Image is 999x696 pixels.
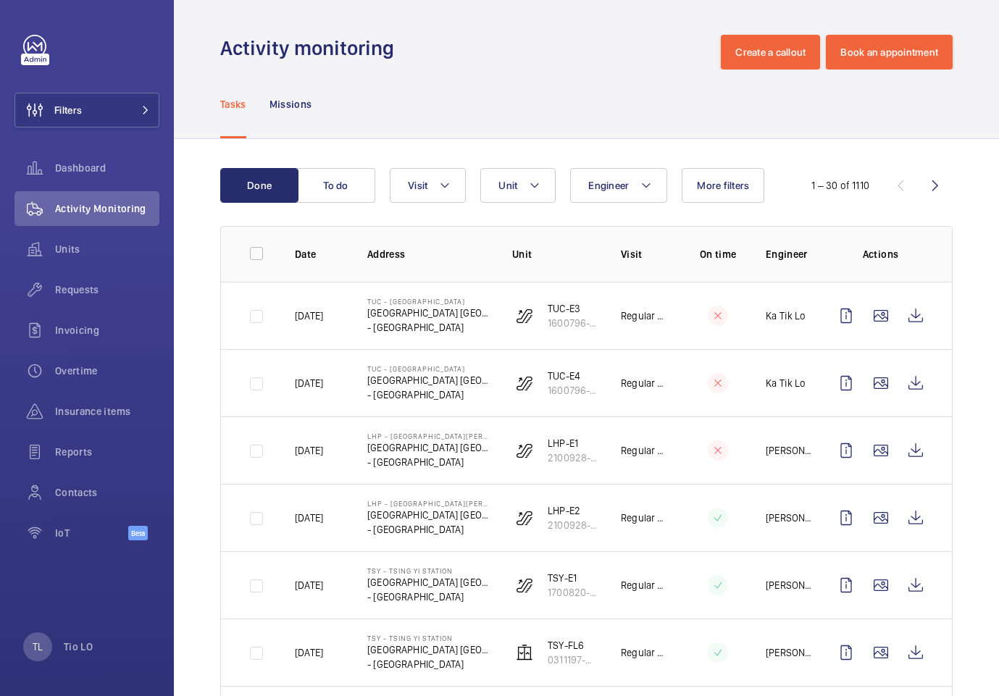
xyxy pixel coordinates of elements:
[367,432,489,440] p: LHP - [GEOGRAPHIC_DATA][PERSON_NAME]
[220,168,298,203] button: Done
[220,35,403,62] h1: Activity monitoring
[55,485,159,500] span: Contacts
[54,103,82,117] span: Filters
[33,640,43,654] p: TL
[621,511,670,525] p: Regular maintenance
[693,247,743,261] p: On time
[367,522,489,537] p: - [GEOGRAPHIC_DATA]
[367,387,489,402] p: - [GEOGRAPHIC_DATA]
[295,247,344,261] p: Date
[516,307,533,324] img: escalator.svg
[55,161,159,175] span: Dashboard
[55,364,159,378] span: Overtime
[548,436,598,450] p: LHP-E1
[766,511,815,525] p: [PERSON_NAME]
[220,97,246,112] p: Tasks
[367,247,489,261] p: Address
[516,644,533,661] img: elevator.svg
[367,297,489,306] p: TUC - [GEOGRAPHIC_DATA]
[570,168,667,203] button: Engineer
[55,282,159,297] span: Requests
[480,168,556,203] button: Unit
[621,645,670,660] p: Regular maintenance
[548,571,598,585] p: TSY-E1
[548,369,598,383] p: TUC-E4
[766,443,815,458] p: [PERSON_NAME]
[621,247,670,261] p: Visit
[766,645,815,660] p: [PERSON_NAME]
[128,526,148,540] span: Beta
[621,578,670,592] p: Regular maintenance
[55,445,159,459] span: Reports
[55,201,159,216] span: Activity Monitoring
[14,93,159,127] button: Filters
[295,443,323,458] p: [DATE]
[367,657,489,671] p: - [GEOGRAPHIC_DATA]
[548,316,598,330] p: 1600796-001
[367,320,489,335] p: - [GEOGRAPHIC_DATA]
[548,653,598,667] p: 0311197-003
[548,503,598,518] p: LHP-E2
[498,180,517,191] span: Unit
[548,585,598,600] p: 1700820-001
[588,180,629,191] span: Engineer
[55,404,159,419] span: Insurance items
[367,499,489,508] p: LHP - [GEOGRAPHIC_DATA][PERSON_NAME]
[295,578,323,592] p: [DATE]
[697,180,749,191] span: More filters
[548,518,598,532] p: 2100928-002
[367,590,489,604] p: - [GEOGRAPHIC_DATA]
[295,645,323,660] p: [DATE]
[621,376,670,390] p: Regular maintenance
[548,638,598,653] p: TSY-FL6
[766,309,806,323] p: Ka Tik Lo
[682,168,764,203] button: More filters
[367,440,489,455] p: [GEOGRAPHIC_DATA] [GEOGRAPHIC_DATA][PERSON_NAME]
[548,450,598,465] p: 2100928-001
[295,376,323,390] p: [DATE]
[55,242,159,256] span: Units
[766,247,815,261] p: Engineer
[295,309,323,323] p: [DATE]
[408,180,427,191] span: Visit
[516,576,533,594] img: escalator.svg
[367,306,489,320] p: [GEOGRAPHIC_DATA] [GEOGRAPHIC_DATA]
[621,443,670,458] p: Regular maintenance
[826,35,953,70] button: Book an appointment
[621,309,670,323] p: Regular maintenance
[367,455,489,469] p: - [GEOGRAPHIC_DATA]
[516,374,533,392] img: escalator.svg
[55,526,128,540] span: IoT
[838,247,923,261] p: Actions
[516,442,533,459] img: escalator.svg
[811,178,869,193] div: 1 – 30 of 1110
[367,508,489,522] p: [GEOGRAPHIC_DATA] [GEOGRAPHIC_DATA][PERSON_NAME]
[367,634,489,642] p: TSY - Tsing Yi Station
[367,575,489,590] p: [GEOGRAPHIC_DATA] [GEOGRAPHIC_DATA]
[516,509,533,527] img: escalator.svg
[367,566,489,575] p: TSY - Tsing Yi Station
[64,640,93,654] p: Tio LO
[295,511,323,525] p: [DATE]
[766,578,815,592] p: [PERSON_NAME]
[55,323,159,337] span: Invoicing
[548,301,598,316] p: TUC-E3
[512,247,598,261] p: Unit
[367,364,489,373] p: TUC - [GEOGRAPHIC_DATA]
[367,642,489,657] p: [GEOGRAPHIC_DATA] [GEOGRAPHIC_DATA]
[269,97,312,112] p: Missions
[390,168,466,203] button: Visit
[367,373,489,387] p: [GEOGRAPHIC_DATA] [GEOGRAPHIC_DATA]
[721,35,820,70] button: Create a callout
[297,168,375,203] button: To do
[548,383,598,398] p: 1600796-002
[766,376,806,390] p: Ka Tik Lo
